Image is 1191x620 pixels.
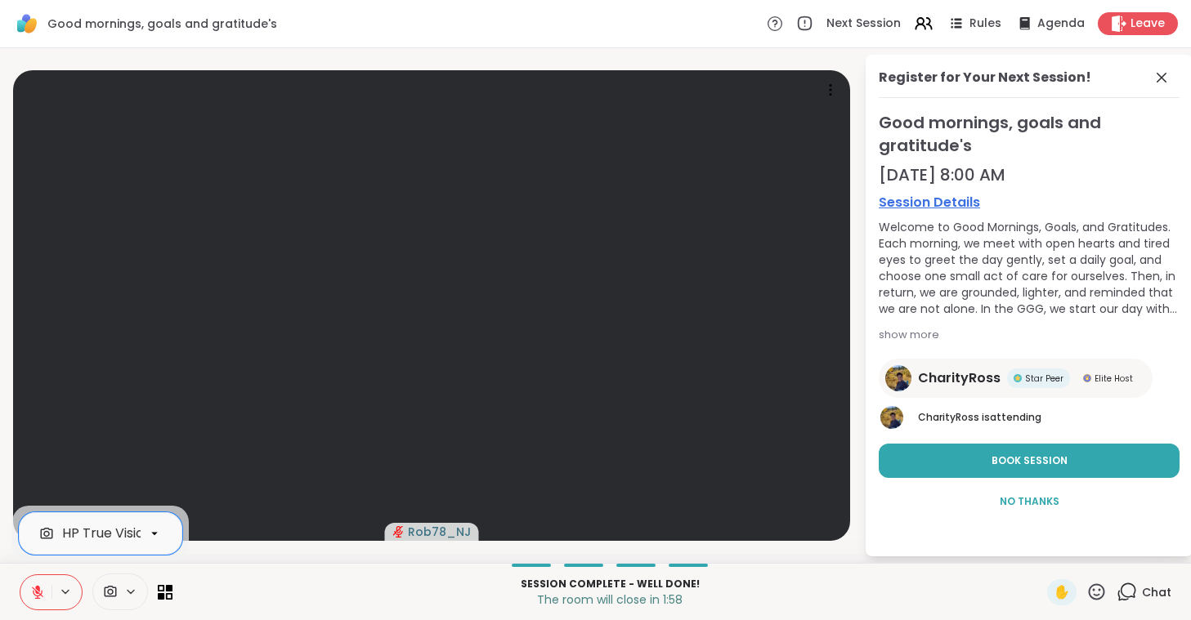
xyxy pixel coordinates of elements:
[879,219,1180,317] div: Welcome to Good Mornings, Goals, and Gratitudes. Each morning, we meet with open hearts and tired...
[969,16,1001,32] span: Rules
[1054,582,1070,602] span: ✋
[879,111,1180,157] span: Good mornings, goals and gratitude's
[879,163,1180,186] div: [DATE] 8:00 AM
[918,410,979,424] span: CharityRoss
[1025,372,1063,385] span: Star Peer
[13,10,41,38] img: ShareWell Logomark
[879,193,1180,212] a: Session Details
[1095,372,1133,385] span: Elite Host
[62,524,231,543] div: HP True Vision HD Camera
[1014,374,1022,382] img: Star Peer
[918,368,1001,388] span: CharityRoss
[879,327,1180,343] div: show more
[182,591,1037,608] p: The room will close in 1:58
[879,359,1153,398] a: CharityRossCharityRossStar PeerStar PeerElite HostElite Host
[992,453,1068,468] span: Book Session
[879,484,1180,519] button: No Thanks
[1000,494,1059,509] span: No Thanks
[879,444,1180,478] button: Book Session
[182,577,1037,591] p: Session Complete - well done!
[826,16,901,32] span: Next Session
[1131,16,1165,32] span: Leave
[47,16,277,32] span: Good mornings, goals and gratitude's
[393,526,405,537] span: audio-muted
[879,68,1091,87] div: Register for Your Next Session!
[918,410,1180,425] p: is attending
[1142,584,1171,600] span: Chat
[1083,374,1091,382] img: Elite Host
[1037,16,1085,32] span: Agenda
[408,524,471,540] span: Rob78_NJ
[880,406,903,429] img: CharityRoss
[885,365,911,391] img: CharityRoss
